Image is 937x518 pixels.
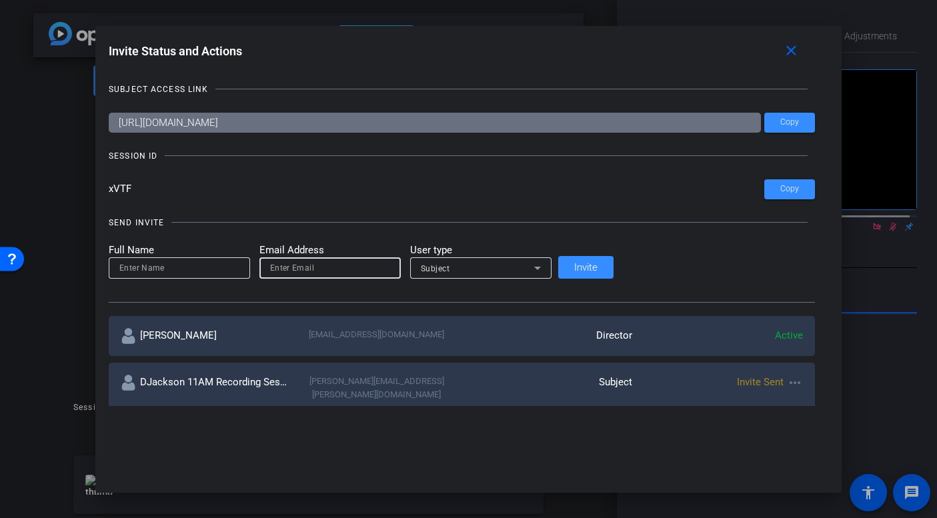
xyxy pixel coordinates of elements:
[775,329,803,341] span: Active
[109,149,815,163] openreel-title-line: SESSION ID
[109,243,250,258] mat-label: Full Name
[780,117,799,127] span: Copy
[291,375,462,401] div: [PERSON_NAME][EMAIL_ADDRESS][PERSON_NAME][DOMAIN_NAME]
[462,328,633,344] div: Director
[109,83,208,96] div: SUBJECT ACCESS LINK
[270,260,390,276] input: Enter Email
[121,375,291,401] div: DJackson 11AM Recording Session
[109,83,815,96] openreel-title-line: SUBJECT ACCESS LINK
[764,113,815,133] button: Copy
[783,43,800,59] mat-icon: close
[421,264,450,273] span: Subject
[410,243,552,258] mat-label: User type
[462,375,633,401] div: Subject
[109,216,815,229] openreel-title-line: SEND INVITE
[109,149,157,163] div: SESSION ID
[121,328,291,344] div: [PERSON_NAME]
[119,260,239,276] input: Enter Name
[780,184,799,194] span: Copy
[764,179,815,199] button: Copy
[291,328,462,344] div: [EMAIL_ADDRESS][DOMAIN_NAME]
[787,375,803,391] mat-icon: more_horiz
[109,216,164,229] div: SEND INVITE
[259,243,401,258] mat-label: Email Address
[109,39,815,63] div: Invite Status and Actions
[737,376,784,388] span: Invite Sent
